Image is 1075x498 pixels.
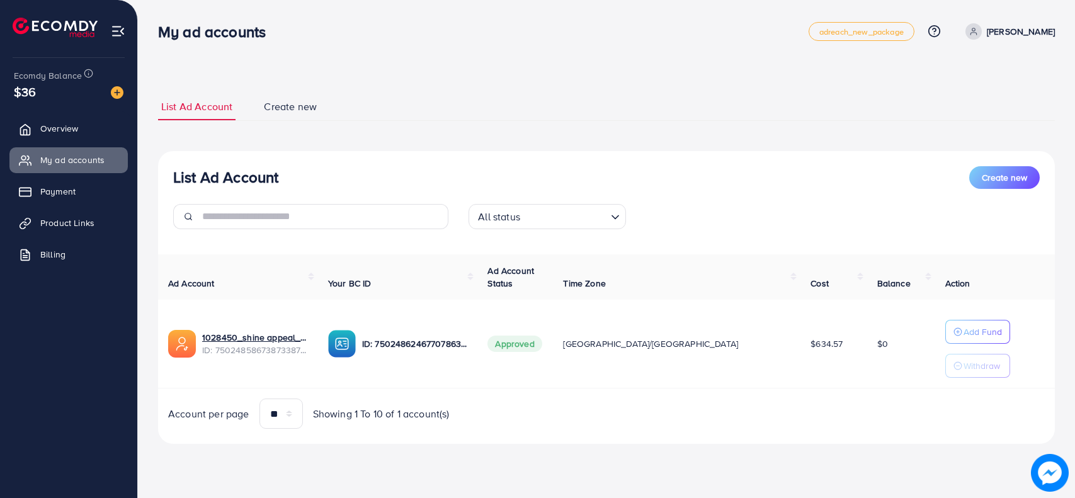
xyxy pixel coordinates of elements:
img: menu [111,24,125,38]
span: Account per page [168,407,249,421]
a: Product Links [9,210,128,235]
span: Your BC ID [328,277,372,290]
div: Search for option [469,204,626,229]
a: adreach_new_package [809,22,914,41]
span: $0 [877,337,888,350]
a: Billing [9,242,128,267]
p: ID: 7502486246770786320 [362,336,468,351]
input: Search for option [524,205,606,226]
button: Add Fund [945,320,1010,344]
button: Withdraw [945,354,1010,378]
span: ID: 7502485867387338759 [202,344,308,356]
img: ic-ads-acc.e4c84228.svg [168,330,196,358]
span: All status [475,208,523,226]
span: Product Links [40,217,94,229]
p: [PERSON_NAME] [987,24,1055,39]
span: Overview [40,122,78,135]
a: My ad accounts [9,147,128,173]
span: Ad Account [168,277,215,290]
img: ic-ba-acc.ded83a64.svg [328,330,356,358]
p: Add Fund [964,324,1002,339]
span: Payment [40,185,76,198]
h3: List Ad Account [173,168,278,186]
span: Time Zone [563,277,605,290]
span: [GEOGRAPHIC_DATA]/[GEOGRAPHIC_DATA] [563,337,738,350]
span: $36 [14,82,36,101]
p: Withdraw [964,358,1000,373]
span: Balance [877,277,911,290]
span: Showing 1 To 10 of 1 account(s) [313,407,450,421]
span: Ecomdy Balance [14,69,82,82]
div: <span class='underline'>1028450_shine appeal_1746808772166</span></br>7502485867387338759 [202,331,308,357]
img: image [111,86,123,99]
a: Payment [9,179,128,204]
span: $634.57 [811,337,843,350]
img: logo [13,18,98,37]
img: image [1033,456,1067,490]
span: My ad accounts [40,154,105,166]
span: Ad Account Status [487,264,534,290]
span: Approved [487,336,542,352]
span: Create new [264,99,317,114]
span: List Ad Account [161,99,232,114]
h3: My ad accounts [158,23,276,41]
span: adreach_new_package [819,28,904,36]
span: Create new [982,171,1027,184]
a: [PERSON_NAME] [960,23,1055,40]
a: Overview [9,116,128,141]
a: 1028450_shine appeal_1746808772166 [202,331,308,344]
span: Billing [40,248,65,261]
button: Create new [969,166,1040,189]
span: Cost [811,277,829,290]
span: Action [945,277,970,290]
